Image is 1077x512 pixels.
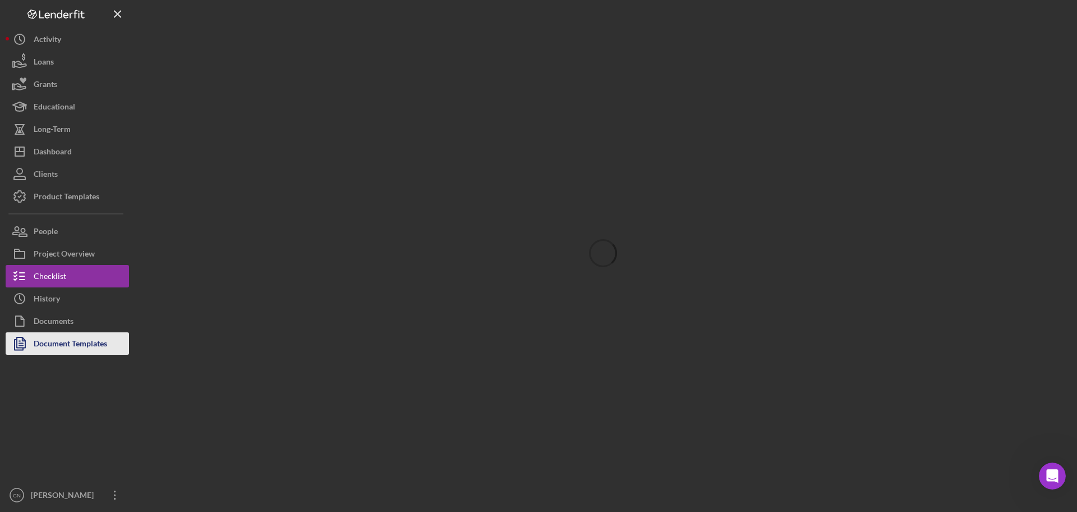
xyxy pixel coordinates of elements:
button: Dashboard [6,140,129,163]
button: Educational [6,95,129,118]
span: 😃 [133,337,149,360]
button: Grants [6,73,129,95]
div: Product Templates [34,185,99,211]
div: Long-Term [34,118,71,143]
button: Checklist [6,265,129,287]
button: Loans [6,51,129,73]
div: Dashboard [34,140,72,166]
button: Long-Term [6,118,129,140]
div: Document Templates [34,332,107,358]
button: History [6,287,129,310]
div: Grants [34,73,57,98]
div: [PERSON_NAME] [28,484,101,509]
span: disappointed reaction [68,337,98,360]
button: Documents [6,310,129,332]
div: People [34,220,58,245]
span: neutral face reaction [98,337,127,360]
span: 😞 [75,337,91,360]
div: Activity [34,28,61,53]
button: Expand window [176,4,197,26]
div: Educational [34,95,75,121]
button: go back [7,4,29,26]
div: Documents [34,310,73,335]
button: People [6,220,129,243]
div: Close [197,4,217,25]
button: Clients [6,163,129,185]
iframe: Intercom live chat [1039,463,1066,490]
div: History [34,287,60,313]
div: Did this answer your question? [13,326,211,339]
button: Product Templates [6,185,129,208]
div: Clients [34,163,58,188]
button: Document Templates [6,332,129,355]
button: CN[PERSON_NAME] [6,484,129,506]
div: Loans [34,51,54,76]
a: Open in help center [67,374,157,383]
div: Checklist [34,265,66,290]
button: Project Overview [6,243,129,265]
div: Project Overview [34,243,95,268]
text: CN [13,492,21,499]
span: 😐 [104,337,120,360]
button: Activity [6,28,129,51]
span: smiley reaction [127,337,156,360]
